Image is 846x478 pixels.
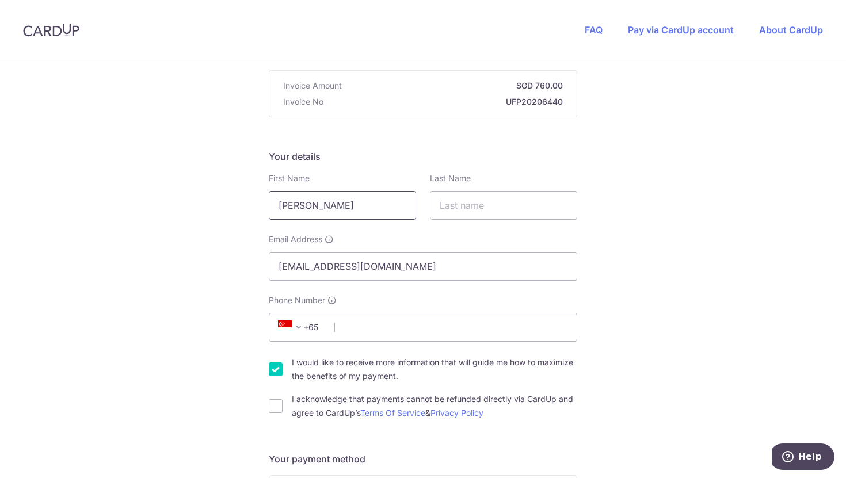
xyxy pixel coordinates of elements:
strong: UFP20206440 [328,96,563,108]
strong: SGD 760.00 [346,80,563,91]
h5: Your payment method [269,452,577,466]
img: CardUp [23,23,79,37]
span: +65 [275,320,326,334]
input: Last name [430,191,577,220]
a: Privacy Policy [430,408,483,418]
span: Phone Number [269,295,325,306]
input: Email address [269,252,577,281]
label: I would like to receive more information that will guide me how to maximize the benefits of my pa... [292,355,577,383]
label: First Name [269,173,310,184]
span: Invoice Amount [283,80,342,91]
span: Invoice No [283,96,323,108]
a: Pay via CardUp account [628,24,734,36]
h5: Your details [269,150,577,163]
input: First name [269,191,416,220]
label: I acknowledge that payments cannot be refunded directly via CardUp and agree to CardUp’s & [292,392,577,420]
iframe: Opens a widget where you can find more information [772,443,834,472]
a: About CardUp [759,24,823,36]
span: Email Address [269,234,322,245]
label: Last Name [430,173,471,184]
a: Terms Of Service [360,408,425,418]
span: +65 [278,320,306,334]
a: FAQ [585,24,603,36]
